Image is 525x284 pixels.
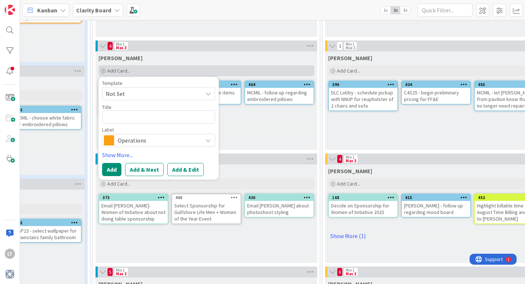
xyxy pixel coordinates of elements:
div: 1 [38,3,40,9]
div: Max 3 [346,159,356,163]
span: 4 [107,42,113,50]
div: 430Email [PERSON_NAME] about photoshoot styling [245,194,314,217]
div: Min 1 [346,268,354,272]
a: 465Select Sponsorship for Gulfshore Life Men + Women of the Year Event [171,194,241,224]
label: Title [102,104,112,110]
a: 373Email [PERSON_NAME]- Women of Initiative about not doing table sponsorship [98,194,168,224]
span: Operations [118,135,199,145]
div: 434 [405,82,470,87]
div: 261 [12,106,81,113]
span: Add Card... [337,180,360,187]
a: 168Decide on Sponsorship for Women of Initiative 2025 [328,194,398,218]
div: 390 [329,81,397,88]
span: Add Card... [107,67,131,74]
div: 464 [248,82,314,87]
span: Lisa T. [98,54,143,62]
span: 6 [337,268,343,276]
div: 415 [402,194,470,201]
button: Add & Edit [167,163,204,176]
span: Lisa K. [328,167,372,175]
span: 2x [390,7,400,14]
span: Template [102,81,122,86]
div: [PERSON_NAME] - follow up regarding mood board [402,201,470,217]
div: 464 [245,81,314,88]
div: 415 [405,195,470,200]
div: Max 3 [116,272,127,276]
div: DLC Lobby - schedule pickup with NNUP for reupholster of 2 chairs and sofa [329,88,397,110]
div: 465 [175,195,241,200]
a: 261MCMIL - choose white fabric for embroidered pillows [12,106,82,130]
div: Max 3 [346,272,356,276]
div: LT [5,249,15,259]
span: 5 [107,268,113,276]
div: Decide on Sponsorship for Women of Initiative 2025 [329,201,397,217]
span: Lisa T. [328,54,372,62]
a: 415[PERSON_NAME] - follow up regarding mood board [401,194,471,218]
div: Max 3 [116,46,127,50]
a: 430Email [PERSON_NAME] about photoshoot styling [244,194,314,218]
b: Clarity Board [76,7,111,14]
div: 373 [102,195,168,200]
a: Show More... [102,151,215,159]
button: Add & Next [125,163,164,176]
div: C4S25 - begin preliminary pricing for FF&E [402,88,470,104]
div: Min 1 [346,42,354,46]
a: 464MCMIL - follow up regarding embroidered pillows [244,81,314,105]
div: 430 [248,195,314,200]
span: Not Set [106,89,197,98]
div: MCMIL - follow up regarding embroidered pillows [245,88,314,104]
div: 430 [245,194,314,201]
div: 168Decide on Sponsorship for Women of Initiative 2025 [329,194,397,217]
a: 434C4S25 - begin preliminary pricing for FF&E [401,81,471,105]
div: 390DLC Lobby - schedule pickup with NNUP for reupholster of 2 chairs and sofa [329,81,397,110]
span: Support [15,1,33,10]
div: 465Select Sponsorship for Gulfshore Life Men + Women of the Year Event [172,194,241,223]
div: 434C4S25 - begin preliminary pricing for FF&E [402,81,470,104]
div: Email [PERSON_NAME]- Women of Initiative about not doing table sponsorship [99,201,168,223]
div: Min 1 [116,42,125,46]
div: 465 [172,194,241,201]
span: Add Card... [107,180,131,187]
img: Visit kanbanzone.com [5,5,15,15]
span: 4 [337,155,343,163]
a: 241GSP23 - select wallpaper for downstairs family bathroom [12,219,82,243]
div: 373Email [PERSON_NAME]- Women of Initiative about not doing table sponsorship [99,194,168,223]
div: Email [PERSON_NAME] about photoshoot styling [245,201,314,217]
div: 390 [332,82,397,87]
span: 3x [400,7,410,14]
button: Add [102,163,121,176]
span: Kanban [37,6,57,15]
a: 390DLC Lobby - schedule pickup with NNUP for reupholster of 2 chairs and sofa [328,81,398,111]
span: Add Card... [337,67,360,74]
div: 261MCMIL - choose white fabric for embroidered pillows [12,106,81,129]
span: 3 [337,42,343,50]
span: 1x [381,7,390,14]
div: 261 [16,107,81,112]
input: Quick Filter... [418,4,472,17]
div: GSP23 - select wallpaper for downstairs family bathroom [12,226,81,242]
div: 241GSP23 - select wallpaper for downstairs family bathroom [12,219,81,242]
img: avatar [5,269,15,279]
div: Min 1 [116,268,125,272]
div: 434 [402,81,470,88]
div: 168 [329,194,397,201]
div: Select Sponsorship for Gulfshore Life Men + Women of the Year Event [172,201,241,223]
div: 241 [12,219,81,226]
div: 464MCMIL - follow up regarding embroidered pillows [245,81,314,104]
div: Max 3 [346,46,355,50]
div: 168 [332,195,397,200]
div: 373 [99,194,168,201]
div: MCMIL - choose white fabric for embroidered pillows [12,113,81,129]
div: 415[PERSON_NAME] - follow up regarding mood board [402,194,470,217]
div: Min 1 [346,155,354,159]
div: 241 [16,220,81,225]
span: Label [102,127,114,132]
